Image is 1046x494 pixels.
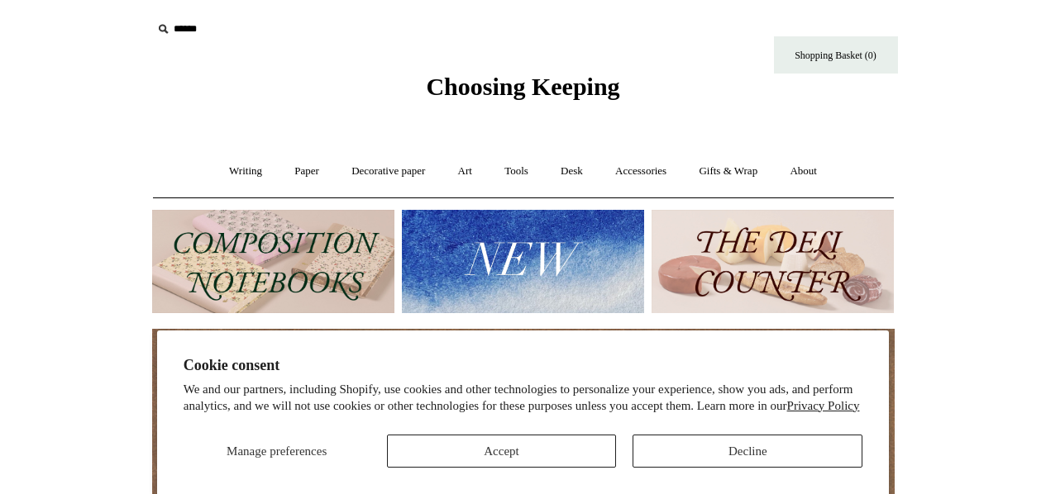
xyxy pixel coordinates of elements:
[426,86,619,97] a: Choosing Keeping
[337,150,440,193] a: Decorative paper
[774,36,898,74] a: Shopping Basket (0)
[402,210,644,313] img: New.jpg__PID:f73bdf93-380a-4a35-bcfe-7823039498e1
[279,150,334,193] a: Paper
[184,435,370,468] button: Manage preferences
[490,150,543,193] a: Tools
[214,150,277,193] a: Writing
[775,150,832,193] a: About
[684,150,772,193] a: Gifts & Wrap
[184,357,863,374] h2: Cookie consent
[546,150,598,193] a: Desk
[426,73,619,100] span: Choosing Keeping
[600,150,681,193] a: Accessories
[227,444,327,458] span: Manage preferences
[387,435,617,468] button: Accept
[652,210,894,313] img: The Deli Counter
[787,399,860,412] a: Privacy Policy
[184,382,863,414] p: We and our partners, including Shopify, use cookies and other technologies to personalize your ex...
[633,435,862,468] button: Decline
[443,150,487,193] a: Art
[152,210,394,313] img: 202302 Composition ledgers.jpg__PID:69722ee6-fa44-49dd-a067-31375e5d54ec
